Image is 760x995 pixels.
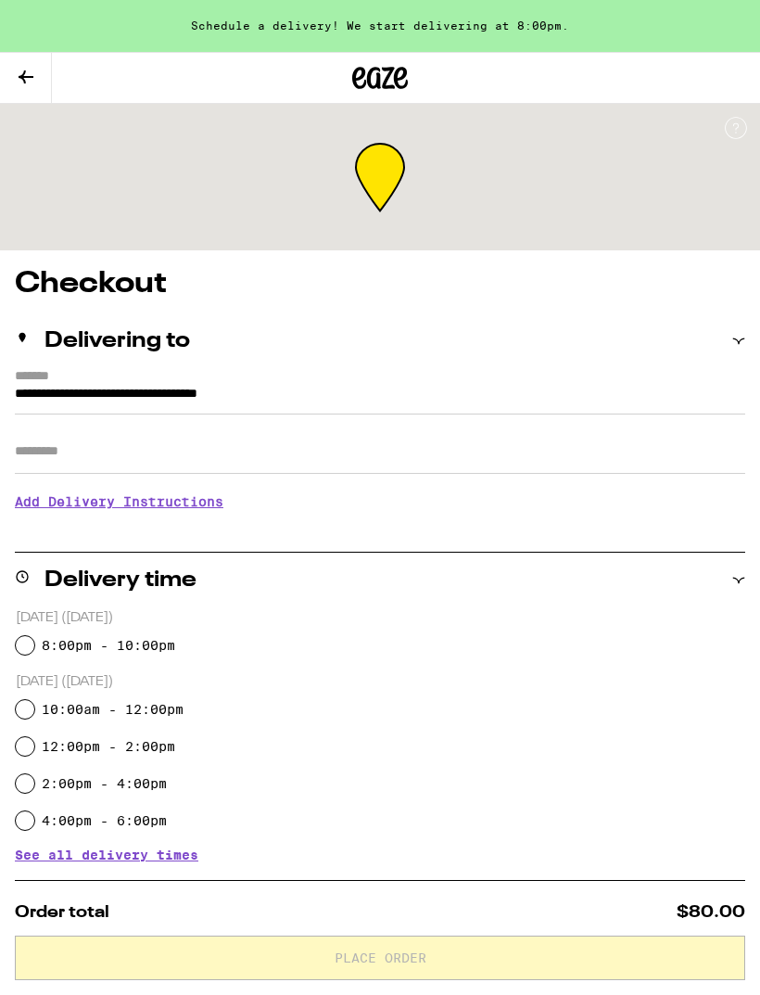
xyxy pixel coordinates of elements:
h1: Checkout [15,269,745,299]
button: Place Order [15,936,745,980]
p: [DATE] ([DATE]) [16,673,745,691]
h2: Delivering to [44,330,190,352]
span: Order total [15,904,109,921]
label: 8:00pm - 10:00pm [42,638,175,653]
p: [DATE] ([DATE]) [16,609,745,627]
button: See all delivery times [15,848,198,861]
span: $80.00 [677,904,745,921]
span: Place Order [335,951,426,964]
label: 4:00pm - 6:00pm [42,813,167,828]
h3: Add Delivery Instructions [15,480,745,523]
label: 12:00pm - 2:00pm [42,739,175,754]
label: 10:00am - 12:00pm [42,702,184,717]
p: We'll contact you at [PHONE_NUMBER] when we arrive [15,523,745,538]
label: 2:00pm - 4:00pm [42,776,167,791]
h2: Delivery time [44,569,196,592]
